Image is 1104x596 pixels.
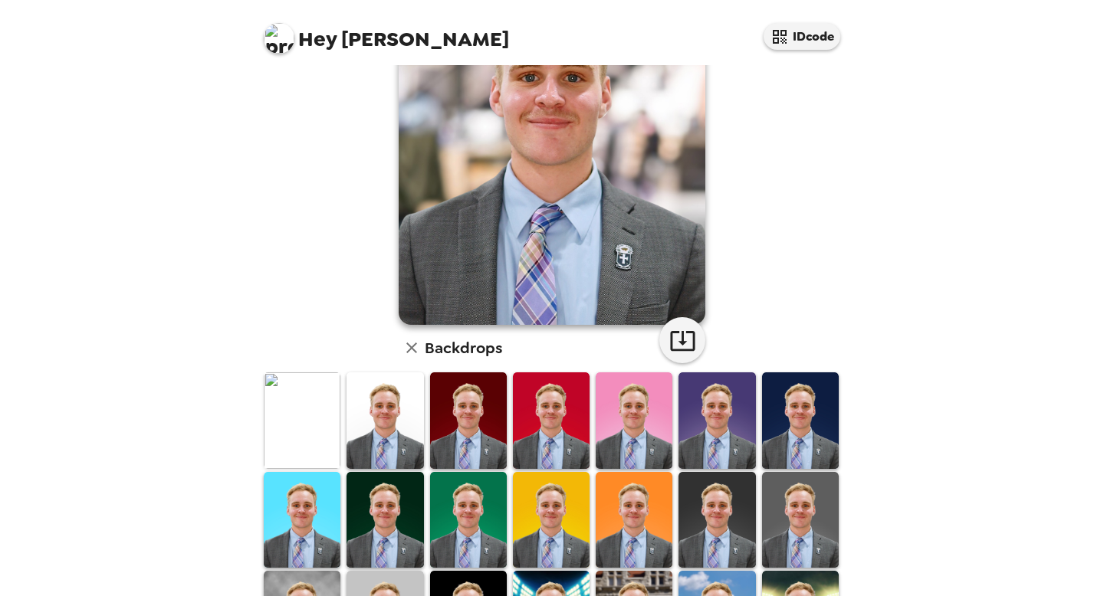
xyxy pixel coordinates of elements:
[264,15,509,50] span: [PERSON_NAME]
[764,23,840,50] button: IDcode
[298,25,337,53] span: Hey
[264,23,294,54] img: profile pic
[425,336,502,360] h6: Backdrops
[264,372,340,468] img: Original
